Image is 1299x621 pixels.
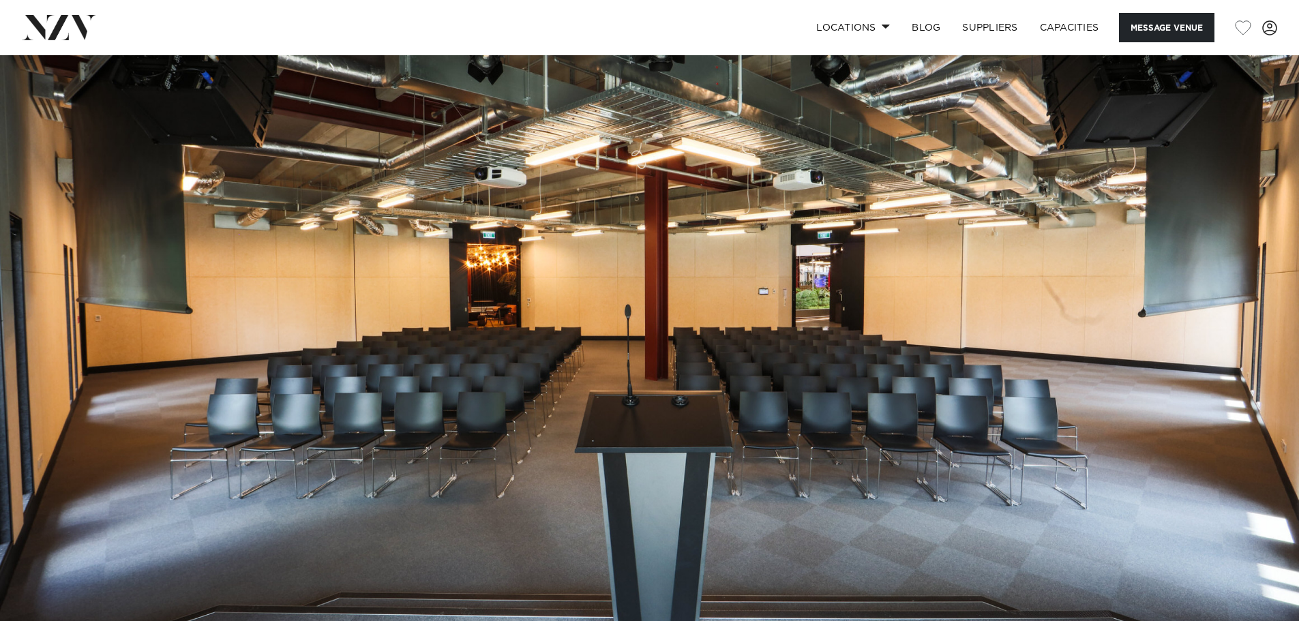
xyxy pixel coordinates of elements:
[1119,13,1214,42] button: Message Venue
[805,13,901,42] a: Locations
[1029,13,1110,42] a: Capacities
[22,15,96,40] img: nzv-logo.png
[951,13,1028,42] a: SUPPLIERS
[901,13,951,42] a: BLOG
